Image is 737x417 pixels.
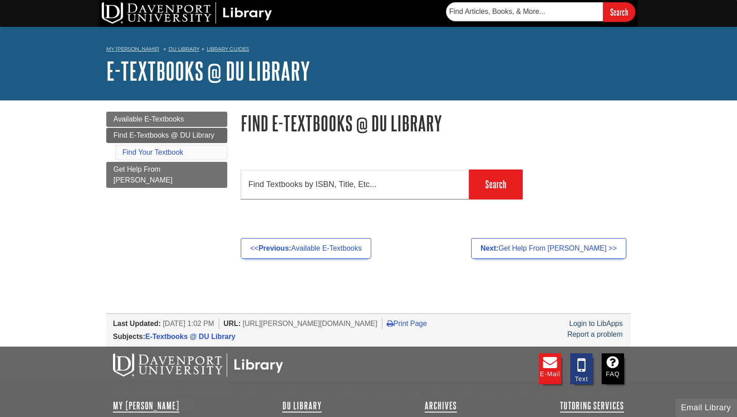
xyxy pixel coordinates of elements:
span: Get Help From [PERSON_NAME] [113,165,173,184]
sup: TM [502,387,509,394]
a: DU Library [169,46,199,52]
button: Email Library [675,399,737,417]
div: Guide Page Menu [106,112,227,188]
a: Available E-Textbooks [106,112,227,127]
a: E-mail [539,353,561,384]
input: Find Textbooks by ISBN, Title, Etc... [241,170,469,199]
a: Library Guides [207,46,249,52]
input: Search [469,169,523,199]
sup: TM [451,387,459,394]
a: Read More [136,400,171,408]
i: Print Page [387,320,394,327]
a: Find E-Textbooks @ DU Library [106,128,227,143]
a: Next:Get Help From [PERSON_NAME] >> [471,238,626,259]
a: Print Page [387,320,427,327]
a: Text [570,353,593,384]
form: Searches DU Library's articles, books, and more [446,2,635,22]
a: E-Textbooks @ DU Library [145,333,235,340]
div: This site uses cookies and records your IP address for usage statistics. Additionally, we use Goo... [106,387,631,412]
input: Search [603,2,635,22]
button: Close [177,398,194,412]
img: DU Libraries [113,353,283,377]
strong: Next: [481,244,499,252]
span: Find E-Textbooks @ DU Library [113,131,214,139]
a: Find Your Textbook [122,148,183,156]
a: Report a problem [567,330,623,338]
strong: Previous: [259,244,291,252]
span: [DATE] 1:02 PM [163,320,214,327]
input: Find Articles, Books, & More... [446,2,603,21]
a: Login to LibApps [569,320,623,327]
span: Last Updated: [113,320,161,327]
h1: Find E-Textbooks @ DU Library [241,112,631,135]
a: E-Textbooks @ DU Library [106,57,310,85]
a: FAQ [602,353,624,384]
span: [URL][PERSON_NAME][DOMAIN_NAME] [243,320,377,327]
img: DU Library [102,2,272,24]
span: URL: [224,320,241,327]
span: Subjects: [113,333,145,340]
a: <<Previous:Available E-Textbooks [241,238,371,259]
a: Get Help From [PERSON_NAME] [106,162,227,188]
nav: breadcrumb [106,43,631,57]
span: Available E-Textbooks [113,115,184,123]
a: My [PERSON_NAME] [106,45,159,53]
